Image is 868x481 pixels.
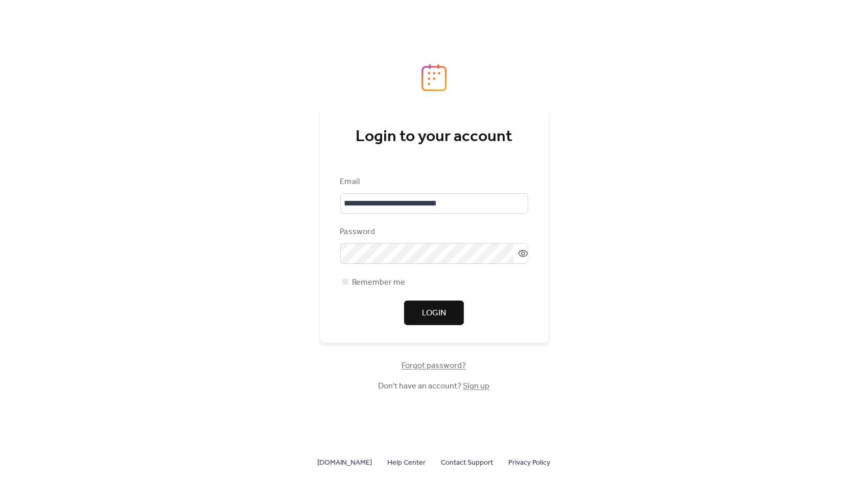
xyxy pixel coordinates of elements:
a: Forgot password? [402,363,466,369]
span: Forgot password? [402,360,466,372]
span: Help Center [388,457,426,469]
div: Password [340,226,526,238]
span: Privacy Policy [509,457,551,469]
span: Don't have an account? [379,380,490,393]
div: Email [340,176,526,188]
span: Remember me [353,277,406,289]
span: Login [422,307,446,319]
div: Login to your account [340,127,528,147]
a: Help Center [388,456,426,469]
a: Privacy Policy [509,456,551,469]
a: Contact Support [441,456,494,469]
span: [DOMAIN_NAME] [318,457,372,469]
img: logo [421,64,447,91]
a: Sign up [463,378,490,394]
a: [DOMAIN_NAME] [318,456,372,469]
span: Contact Support [441,457,494,469]
button: Login [404,301,464,325]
